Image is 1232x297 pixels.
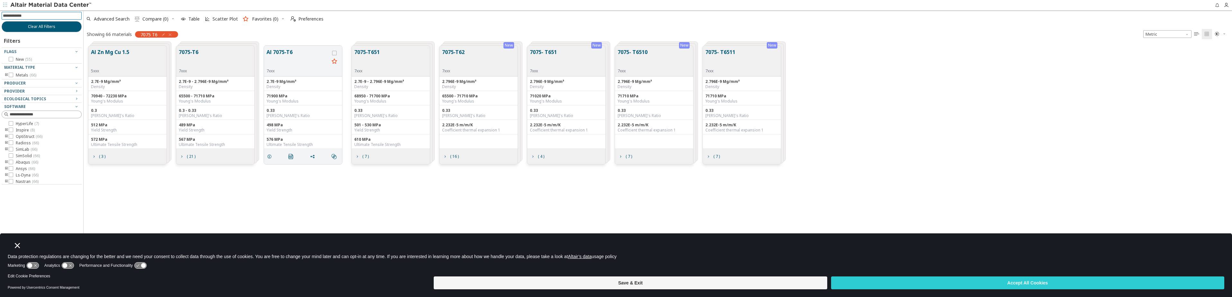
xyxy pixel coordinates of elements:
[442,122,515,128] div: 2.232E-5 m/m/K
[16,128,35,133] span: Inspire
[442,48,465,68] button: 7075-T62
[267,128,340,133] div: Yield Strength
[94,17,130,21] span: Advanced Search
[140,32,158,37] span: 7075 T6
[1212,29,1229,39] button: Theme
[2,48,82,56] button: Flags
[28,166,35,171] span: ( 66 )
[1215,32,1220,37] i: 
[179,79,252,84] div: 2.7E-9 - 2.796E-9 Mg/mm³
[618,108,691,113] div: 0.33
[16,134,42,139] span: OptiStruct
[252,17,278,21] span: Favorites (0)
[91,84,164,89] div: Density
[626,155,632,158] span: ( 7 )
[87,31,132,37] div: Showing 66 materials
[91,122,164,128] div: 512 MPa
[36,134,42,139] span: ( 66 )
[4,140,9,146] i: toogle group
[4,147,9,152] i: toogle group
[4,80,26,86] span: Producer
[354,84,427,89] div: Density
[705,128,778,133] div: Coefficient thermal expansion 1
[329,57,340,67] button: Favorite
[618,68,648,74] div: 7xxx
[33,153,40,158] span: ( 66 )
[2,79,82,87] button: Producer
[1202,29,1212,39] button: Tile View
[442,79,515,84] div: 2.796E-9 Mg/mm³
[267,142,340,147] div: Ultimate Tensile Strength
[354,108,427,113] div: 0.33
[176,150,198,163] button: ( 21 )
[32,172,39,178] span: ( 66 )
[527,150,547,163] button: ( 4 )
[618,128,691,133] div: Coefficient thermal expansion 1
[267,84,340,89] div: Density
[354,48,380,68] button: 7075-T651
[16,160,38,165] span: Abaqus
[16,140,39,146] span: Radioss
[10,2,92,8] img: Altair Material Data Center
[267,113,340,118] div: [PERSON_NAME]'s Ratio
[530,113,603,118] div: [PERSON_NAME]'s Ratio
[25,57,32,62] span: ( 55 )
[705,113,778,118] div: [PERSON_NAME]'s Ratio
[16,166,35,171] span: Ansys
[291,16,296,22] i: 
[1143,30,1191,38] div: Unit System
[84,41,1232,278] div: grid
[1191,29,1202,39] button: Table View
[30,72,36,78] span: ( 66 )
[91,94,164,99] div: 70940 - 72230 MPa
[354,137,427,142] div: 610 MPa
[142,17,168,21] span: Compare (0)
[179,84,252,89] div: Density
[4,88,25,94] span: Provider
[267,79,340,84] div: 2.7E-9 Mg/mm³
[530,84,603,89] div: Density
[179,94,252,99] div: 65500 - 71710 MPa
[179,122,252,128] div: 489 MPa
[267,94,340,99] div: 71900 MPa
[618,122,691,128] div: 2.232E-5 m/m/K
[267,99,340,104] div: Young's Modulus
[267,137,340,142] div: 576 MPa
[354,94,427,99] div: 68950 - 71700 MPa
[450,155,459,158] span: ( 16 )
[2,87,82,95] button: Provider
[2,21,82,32] button: Clear All Filters
[354,68,380,74] div: 7xxx
[179,99,252,104] div: Young's Modulus
[16,179,39,184] span: Nastran
[439,150,462,163] button: ( 16 )
[30,127,35,133] span: ( 8 )
[442,94,515,99] div: 65500 - 71710 MPa
[267,108,340,113] div: 0.33
[329,150,342,163] button: Similar search
[16,147,37,152] span: SimLab
[16,153,40,158] span: SimSolid
[615,150,635,163] button: ( 7 )
[91,108,164,113] div: 0.3
[618,79,691,84] div: 2.796E-9 Mg/mm³
[2,103,82,111] button: Software
[538,155,544,158] span: ( 4 )
[362,155,369,158] span: ( 7 )
[298,17,323,21] span: Preferences
[679,42,690,49] div: New
[767,42,777,49] div: New
[179,113,252,118] div: [PERSON_NAME]'s Ratio
[354,99,427,104] div: Young's Modulus
[354,122,427,128] div: 501 - 530 MPa
[4,96,46,102] span: Ecological Topics
[713,155,720,158] span: ( 7 )
[4,160,9,165] i: toogle group
[354,113,427,118] div: [PERSON_NAME]'s Ratio
[4,166,9,171] i: toogle group
[179,137,252,142] div: 567 MPa
[179,48,198,68] button: 7075-T6
[288,154,294,159] i: 
[285,150,299,163] button: PDF Download
[705,122,778,128] div: 2.232E-5 m/m/K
